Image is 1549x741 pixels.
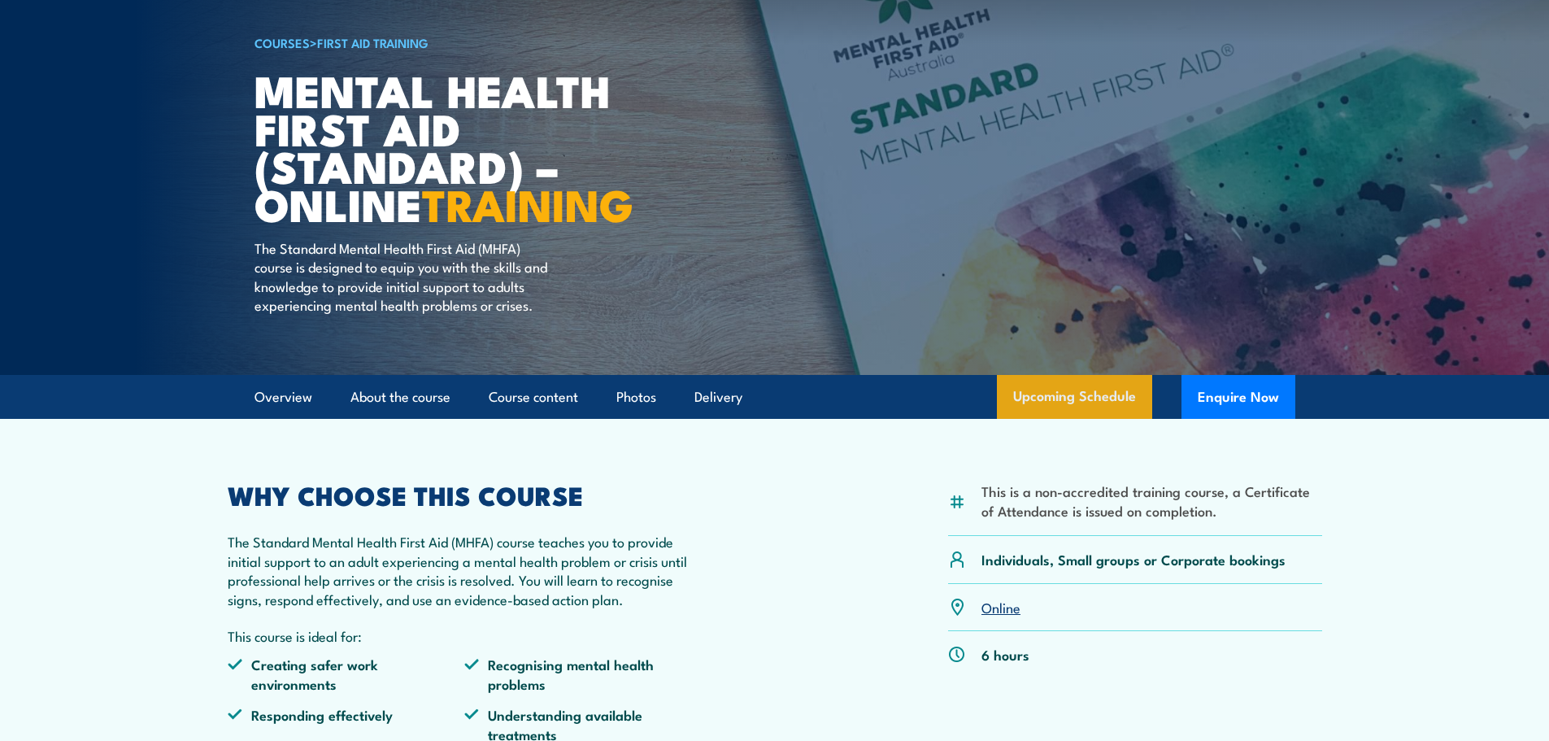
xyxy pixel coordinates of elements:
a: COURSES [255,33,310,51]
button: Enquire Now [1181,375,1295,419]
p: 6 hours [981,645,1029,664]
p: The Standard Mental Health First Aid (MHFA) course is designed to equip you with the skills and k... [255,238,551,315]
a: Course content [489,376,578,419]
h6: > [255,33,656,52]
p: Individuals, Small groups or Corporate bookings [981,550,1286,569]
a: Overview [255,376,312,419]
a: Online [981,597,1020,617]
a: First Aid Training [317,33,429,51]
h2: WHY CHOOSE THIS COURSE [228,483,703,506]
a: Upcoming Schedule [997,375,1152,419]
li: This is a non-accredited training course, a Certificate of Attendance is issued on completion. [981,482,1322,520]
a: Delivery [694,376,742,419]
a: About the course [350,376,450,419]
strong: TRAINING [422,169,633,237]
p: This course is ideal for: [228,626,703,645]
li: Creating safer work environments [228,655,465,693]
li: Recognising mental health problems [464,655,702,693]
p: The Standard Mental Health First Aid (MHFA) course teaches you to provide initial support to an a... [228,532,703,608]
h1: Mental Health First Aid (Standard) – Online [255,71,656,223]
a: Photos [616,376,656,419]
